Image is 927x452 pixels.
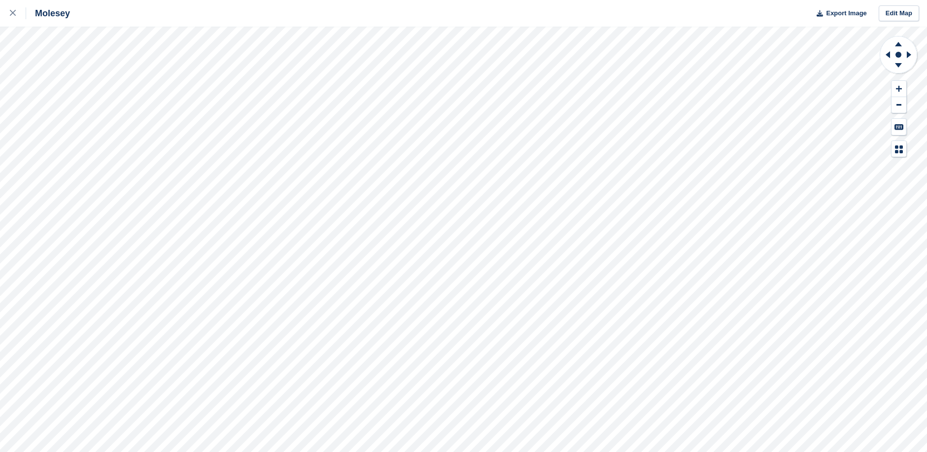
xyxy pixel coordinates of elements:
div: Molesey [26,7,70,19]
button: Map Legend [892,141,906,157]
a: Edit Map [879,5,919,22]
button: Zoom Out [892,97,906,113]
button: Export Image [811,5,867,22]
span: Export Image [826,8,866,18]
button: Keyboard Shortcuts [892,119,906,135]
button: Zoom In [892,81,906,97]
